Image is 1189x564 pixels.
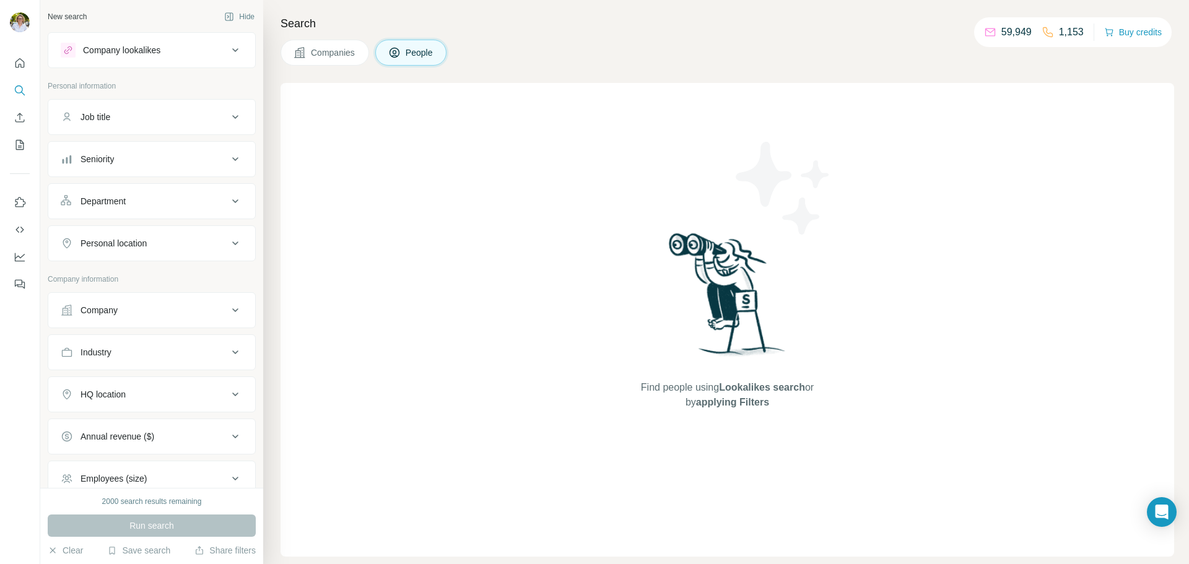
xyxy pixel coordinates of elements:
span: People [406,46,434,59]
span: Companies [311,46,356,59]
button: Enrich CSV [10,106,30,129]
button: Company [48,295,255,325]
div: 2000 search results remaining [102,496,202,507]
div: Seniority [81,153,114,165]
p: Personal information [48,80,256,92]
button: Employees (size) [48,464,255,493]
button: Clear [48,544,83,557]
button: HQ location [48,380,255,409]
button: Department [48,186,255,216]
img: Surfe Illustration - Woman searching with binoculars [663,230,792,368]
button: Use Surfe on LinkedIn [10,191,30,214]
div: HQ location [81,388,126,401]
div: Open Intercom Messenger [1147,497,1177,527]
p: 59,949 [1001,25,1032,40]
div: Industry [81,346,111,358]
div: Annual revenue ($) [81,430,154,443]
button: Industry [48,337,255,367]
button: Annual revenue ($) [48,422,255,451]
button: Use Surfe API [10,219,30,241]
button: Buy credits [1104,24,1162,41]
div: Department [81,195,126,207]
img: Avatar [10,12,30,32]
button: Save search [107,544,170,557]
span: Find people using or by [628,380,826,410]
span: Lookalikes search [719,382,805,393]
button: My lists [10,134,30,156]
button: Job title [48,102,255,132]
button: Personal location [48,228,255,258]
p: 1,153 [1059,25,1084,40]
button: Hide [216,7,263,26]
button: Company lookalikes [48,35,255,65]
div: Personal location [81,237,147,249]
div: New search [48,11,87,22]
button: Feedback [10,273,30,295]
div: Company [81,304,118,316]
button: Share filters [194,544,256,557]
button: Quick start [10,52,30,74]
p: Company information [48,274,256,285]
button: Search [10,79,30,102]
span: applying Filters [696,397,769,407]
button: Seniority [48,144,255,174]
div: Job title [81,111,110,123]
div: Employees (size) [81,472,147,485]
h4: Search [281,15,1174,32]
div: Company lookalikes [83,44,160,56]
button: Dashboard [10,246,30,268]
img: Surfe Illustration - Stars [728,132,839,244]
